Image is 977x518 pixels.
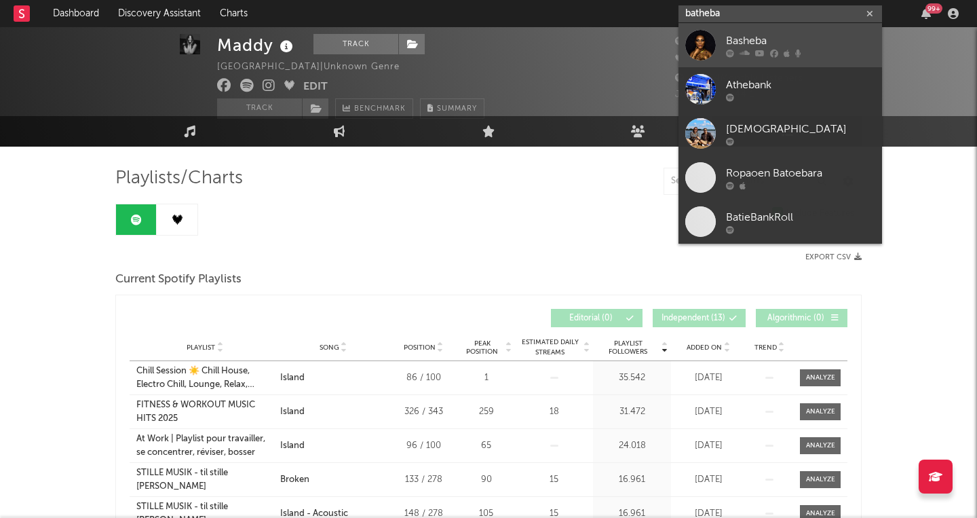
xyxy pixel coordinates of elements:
span: Trend [754,344,777,352]
span: Editorial ( 0 ) [560,314,622,322]
input: Search Playlists/Charts [664,168,833,195]
div: [DATE] [674,371,742,385]
span: Song [320,344,339,352]
div: 31.472 [596,405,668,419]
div: [DATE] [674,405,742,419]
button: 99+ [921,8,931,19]
div: 86 / 100 [393,371,454,385]
button: Track [217,98,302,119]
button: Track [313,34,398,54]
div: [DATE] [674,473,742,487]
div: 259 [461,405,512,419]
span: Playlists/Charts [115,170,243,187]
div: Island [280,439,305,453]
span: 715 [675,56,706,64]
button: Edit [303,79,328,96]
a: FITNESS & WORKOUT MUSIC HITS 2025 [136,399,273,425]
span: Benchmark [354,101,406,117]
div: 35.542 [596,371,668,385]
div: Basheba [726,33,875,49]
span: Summary [437,105,477,113]
div: Island [280,405,305,419]
div: 24.018 [596,439,668,453]
div: [DEMOGRAPHIC_DATA] [726,121,875,137]
div: 1 [461,371,512,385]
button: Summary [420,98,484,119]
a: Ropaoen Batoebara [678,155,882,200]
div: 326 / 343 [393,405,454,419]
div: 99 + [925,3,942,14]
div: 16.961 [596,473,668,487]
div: 96 / 100 [393,439,454,453]
a: STILLE MUSIK - til stille [PERSON_NAME] [136,466,273,493]
div: [GEOGRAPHIC_DATA] | Unknown Genre [217,59,415,75]
div: [DATE] [674,439,742,453]
span: 2.252 [675,37,715,46]
div: BatieBankRoll [726,209,875,225]
div: 18 [518,405,590,419]
button: Editorial(0) [551,309,643,327]
span: Algorithmic ( 0 ) [765,314,827,322]
span: Peak Position [461,339,503,356]
span: Estimated Daily Streams [518,337,581,358]
div: Ropaoen Batoebara [726,165,875,181]
a: Chill Session ☀️ Chill House, Electro Chill, Lounge, Relax, Apero Chill Mix Summer Electro, Soirée [136,365,273,391]
span: 27.134 Monthly Listeners [675,74,803,83]
div: Island [280,371,305,385]
span: Playlist [187,344,215,352]
button: Algorithmic(0) [756,309,847,327]
span: Position [404,344,436,352]
a: Benchmark [335,98,413,119]
input: Search for artists [678,5,882,22]
a: Basheba [678,23,882,67]
button: Export CSV [805,253,862,261]
div: Athebank [726,77,875,93]
button: Independent(13) [653,309,746,327]
span: Current Spotify Playlists [115,272,242,288]
a: At Work | Playlist pour travailler, se concentrer, réviser, bosser [136,432,273,459]
div: Maddy [217,34,296,56]
span: Jump Score: 44.1 [675,90,754,99]
span: Playlist Followers [596,339,659,356]
a: BatieBankRoll [678,200,882,244]
div: 65 [461,439,512,453]
a: [DEMOGRAPHIC_DATA] [678,111,882,155]
div: 133 / 278 [393,473,454,487]
span: Independent ( 13 ) [662,314,725,322]
div: 90 [461,473,512,487]
span: Added On [687,344,722,352]
a: Athebank [678,67,882,111]
div: Broken [280,473,309,487]
div: 15 [518,473,590,487]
